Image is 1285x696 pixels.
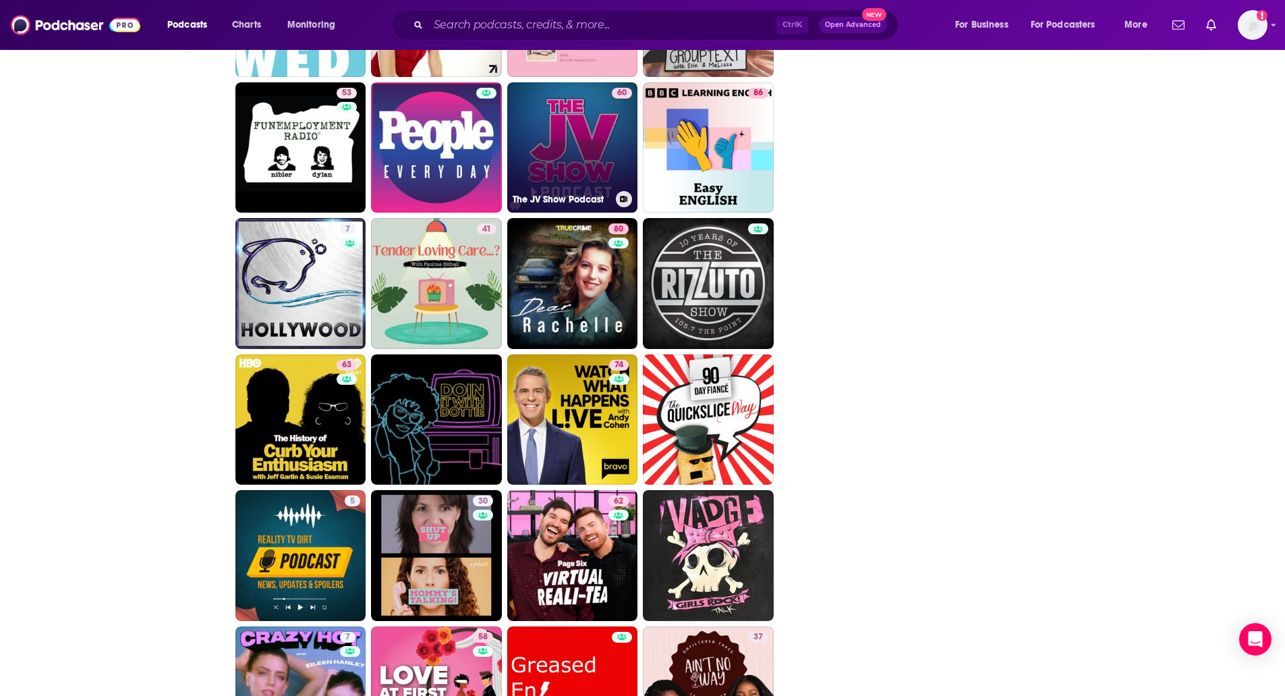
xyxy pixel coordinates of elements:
h3: The JV Show Podcast [513,194,610,205]
a: 7 [235,218,366,349]
a: 7 [340,632,355,643]
button: Open AdvancedNew [819,17,887,33]
span: Podcasts [167,16,207,34]
input: Search podcasts, credits, & more... [428,14,776,36]
span: 80 [614,223,623,236]
span: 37 [753,631,763,644]
div: Open Intercom Messenger [1239,623,1272,655]
a: 41 [371,218,502,349]
a: 7 [340,223,355,234]
img: Podchaser - Follow, Share and Rate Podcasts [11,12,140,38]
span: 58 [478,631,488,644]
button: open menu [278,14,353,36]
span: More [1124,16,1147,34]
span: 86 [753,86,763,100]
span: 41 [482,223,491,236]
a: 30 [473,496,493,506]
a: 30 [371,490,502,621]
button: open menu [1022,14,1115,36]
span: Logged in as ereardon [1238,10,1267,40]
button: open menu [946,14,1025,36]
a: 86 [643,82,774,213]
a: Charts [223,14,269,36]
span: 53 [342,86,351,100]
span: Open Advanced [825,22,881,28]
a: 86 [748,88,768,99]
span: 60 [617,86,627,100]
span: 7 [345,223,350,236]
a: 74 [507,354,638,485]
span: 30 [478,495,488,508]
span: New [862,8,886,21]
button: Show profile menu [1238,10,1267,40]
a: 41 [477,223,496,234]
a: 63 [337,360,357,371]
span: 74 [615,358,623,372]
a: 5 [235,490,366,621]
span: 62 [614,495,623,508]
span: 63 [342,358,351,372]
a: 53 [235,82,366,213]
a: 53 [337,88,357,99]
img: User Profile [1238,10,1267,40]
a: 60 [612,88,632,99]
span: For Business [955,16,1008,34]
a: 80 [608,223,629,234]
span: Charts [232,16,261,34]
span: Ctrl K [776,16,808,34]
svg: Add a profile image [1257,10,1267,21]
a: 80 [507,218,638,349]
a: 60The JV Show Podcast [507,82,638,213]
a: 62 [608,496,629,506]
a: 5 [345,496,360,506]
a: 58 [473,632,493,643]
button: open menu [1115,14,1164,36]
span: Monitoring [287,16,335,34]
div: Search podcasts, credits, & more... [404,9,911,41]
a: 74 [609,360,629,371]
span: 5 [350,495,355,508]
button: open menu [158,14,225,36]
a: 37 [748,632,768,643]
a: Show notifications dropdown [1201,14,1222,36]
span: For Podcasters [1031,16,1095,34]
a: 63 [235,354,366,485]
span: 7 [345,631,350,644]
a: 62 [507,490,638,621]
a: Show notifications dropdown [1167,14,1190,36]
